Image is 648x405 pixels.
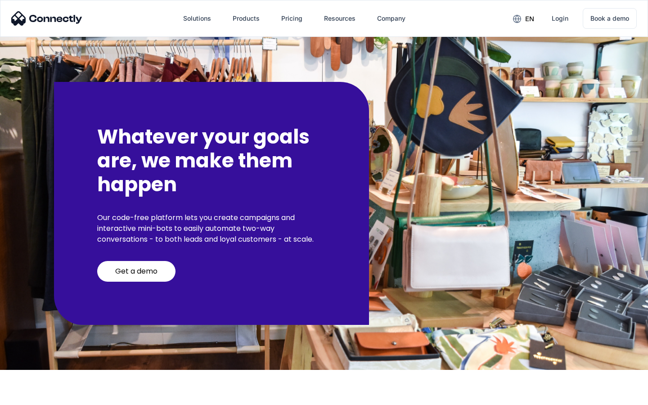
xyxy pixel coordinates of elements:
[97,125,326,196] h2: Whatever your goals are, we make them happen
[281,12,302,25] div: Pricing
[115,267,157,276] div: Get a demo
[544,8,576,29] a: Login
[525,13,534,25] div: en
[183,12,211,25] div: Solutions
[583,8,637,29] a: Book a demo
[11,11,82,26] img: Connectly Logo
[97,212,326,245] p: Our code-free platform lets you create campaigns and interactive mini-bots to easily automate two...
[552,12,568,25] div: Login
[377,12,405,25] div: Company
[97,261,175,282] a: Get a demo
[9,389,54,402] aside: Language selected: English
[324,12,355,25] div: Resources
[18,389,54,402] ul: Language list
[274,8,310,29] a: Pricing
[233,12,260,25] div: Products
